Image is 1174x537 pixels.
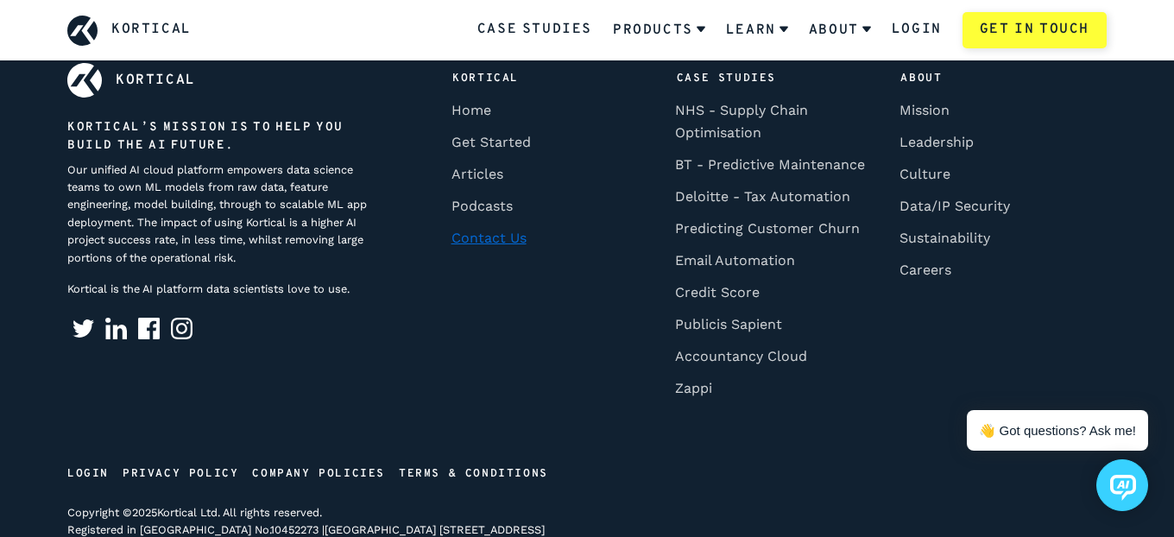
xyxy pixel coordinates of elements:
a: Data/IP Security [893,190,1015,222]
a: Publicis Sapient [670,307,788,339]
a: Learn [726,8,788,53]
a: Kortical [111,19,192,41]
a: Predicting Customer Churn [670,212,866,244]
a: Company Policies [252,458,399,490]
a: Zappi [670,371,718,403]
a: Articles [445,158,508,190]
img: Facebook [138,318,160,339]
img: LinkedIn [105,318,127,339]
a: Leadership [893,126,979,158]
a: Case Studies [477,19,592,41]
a: Podcasts [445,190,518,222]
h4: Kortical’s mission is to help you build the AI future. [67,118,379,155]
a: Products [613,8,705,53]
a: About [809,8,871,53]
a: Careers [893,254,956,286]
a: Login [892,19,942,41]
img: Instagram [171,318,193,339]
a: Get in touch [963,12,1107,48]
a: Credit Score [670,276,766,308]
a: Kortical [116,73,196,87]
p: About [893,63,1095,94]
a: Login [67,458,123,490]
a: Terms & Conditions [399,458,562,490]
a: Contact Us [445,222,532,254]
p: Case Studies [670,63,872,94]
p: Our unified AI cloud platform empowers data science teams to own ML models from raw data, feature... [67,161,379,268]
a: Email Automation [670,244,801,276]
a: Get Started [445,126,536,158]
a: Home [445,94,496,126]
a: Privacy Policy [123,458,252,490]
p: Kortical is the AI platform data scientists love to use. [67,281,379,298]
a: Culture [893,158,956,190]
a: Sustainability [893,222,995,254]
a: Mission [893,94,955,126]
a: BT - Predictive Maintenance [670,148,871,180]
a: [GEOGRAPHIC_DATA] [STREET_ADDRESS] [325,523,545,536]
p: Kortical [445,63,647,94]
img: Twitter [73,318,94,339]
a: Deloitte - Tax Automation [670,180,856,212]
a: Accountancy Cloud [670,339,813,371]
a: NHS - Supply Chain Optimisation [670,94,872,148]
